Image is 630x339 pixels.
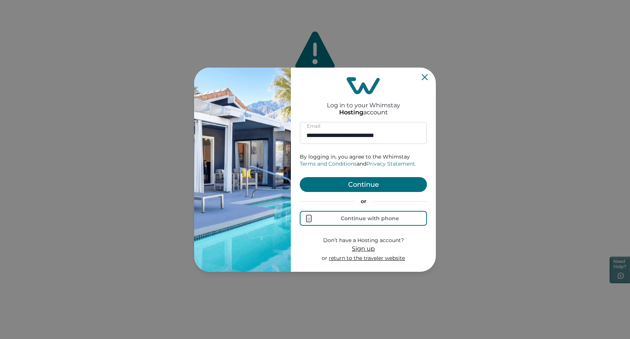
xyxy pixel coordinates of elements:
p: or [300,198,427,205]
img: login-logo [347,77,380,94]
span: Sign up [352,245,375,252]
p: By logging in, you agree to the Whimstay and [300,153,427,168]
img: auth-banner [194,68,291,272]
a: return to the traveler website [329,255,405,261]
button: Continue [300,177,427,192]
p: account [339,109,388,116]
div: Continue with phone [341,215,399,221]
button: Continue with phone [300,211,427,226]
h2: Log in to your Whimstay [327,94,400,109]
button: Close [422,74,428,80]
a: Privacy Statement. [366,160,416,167]
a: Terms and Conditions [300,160,357,167]
p: Don’t have a Hosting account? [322,237,405,244]
p: Hosting [339,109,363,116]
p: or [322,255,405,262]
